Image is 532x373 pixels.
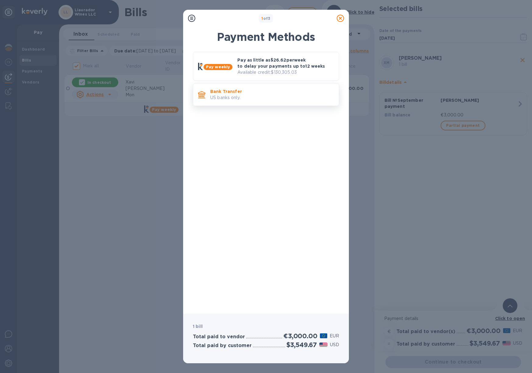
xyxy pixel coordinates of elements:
h3: Total paid to vendor [193,334,245,340]
b: 1 bill [193,324,203,329]
h2: €3,000.00 [283,332,317,340]
span: 1 [261,16,263,21]
b: Pay weekly [206,65,230,69]
p: Bank Transfer [210,88,334,94]
h2: $3,549.67 [286,341,317,349]
h1: Payment Methods [193,30,339,43]
p: EUR [330,333,339,339]
b: of 3 [261,16,271,21]
img: USD [319,343,328,347]
p: US banks only. [210,94,334,101]
h3: Total paid by customer [193,343,252,349]
p: Pay as little as $26.62 per week to delay your payments up to 12 weeks [237,57,334,69]
p: USD [330,342,339,348]
p: Available credit: $130,305.03 [237,69,334,76]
